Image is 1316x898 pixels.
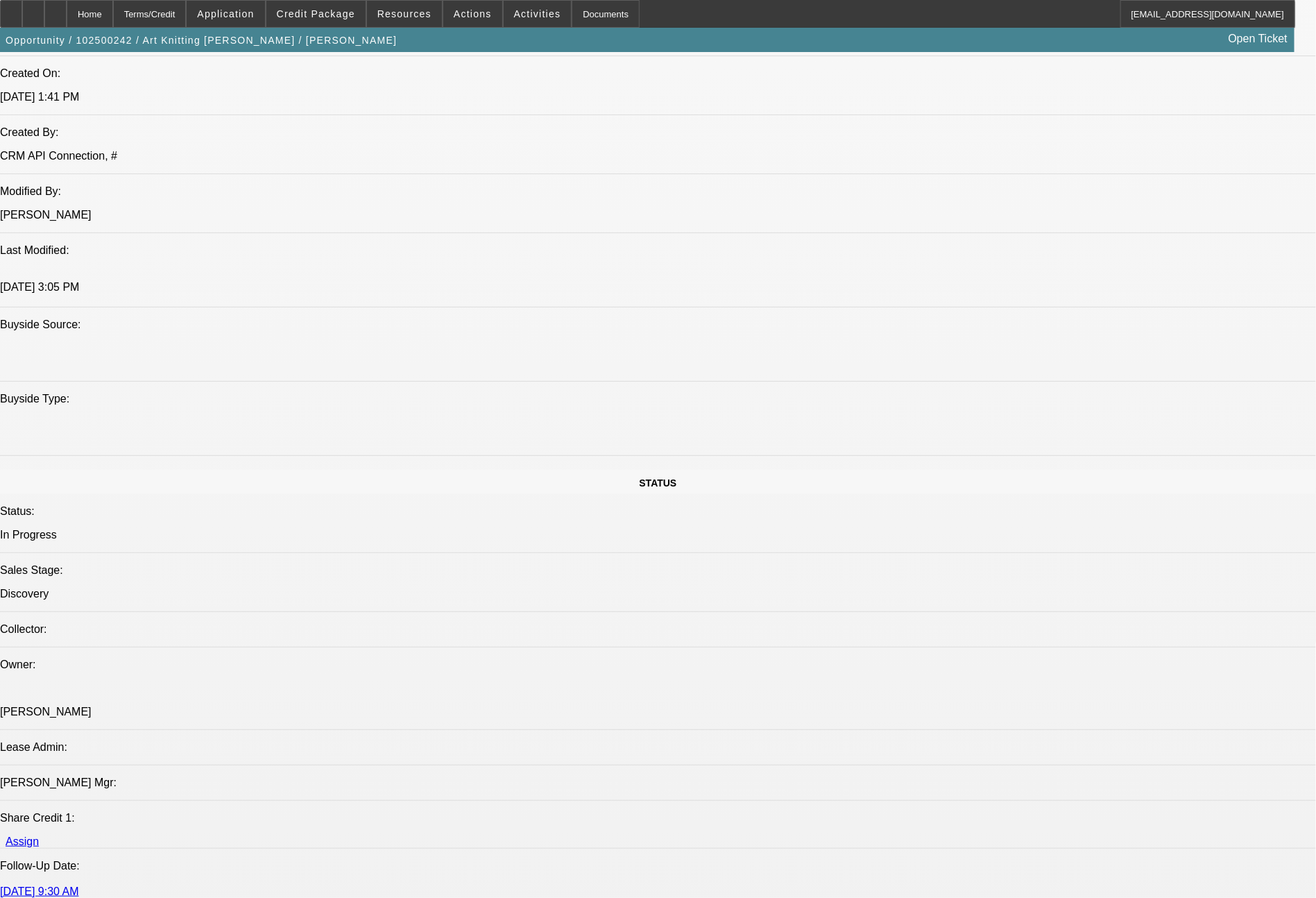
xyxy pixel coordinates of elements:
[266,1,366,27] button: Credit Package
[514,8,561,19] span: Activities
[187,1,264,27] button: Application
[197,8,254,19] span: Application
[6,836,39,847] a: Assign
[454,8,492,19] span: Actions
[504,1,572,27] button: Activities
[277,8,355,19] span: Credit Package
[377,8,431,19] span: Resources
[1223,27,1293,51] a: Open Ticket
[6,35,397,46] span: Opportunity / 102500242 / Art Knitting [PERSON_NAME] / [PERSON_NAME]
[443,1,502,27] button: Actions
[640,477,677,489] span: STATUS
[367,1,442,27] button: Resources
